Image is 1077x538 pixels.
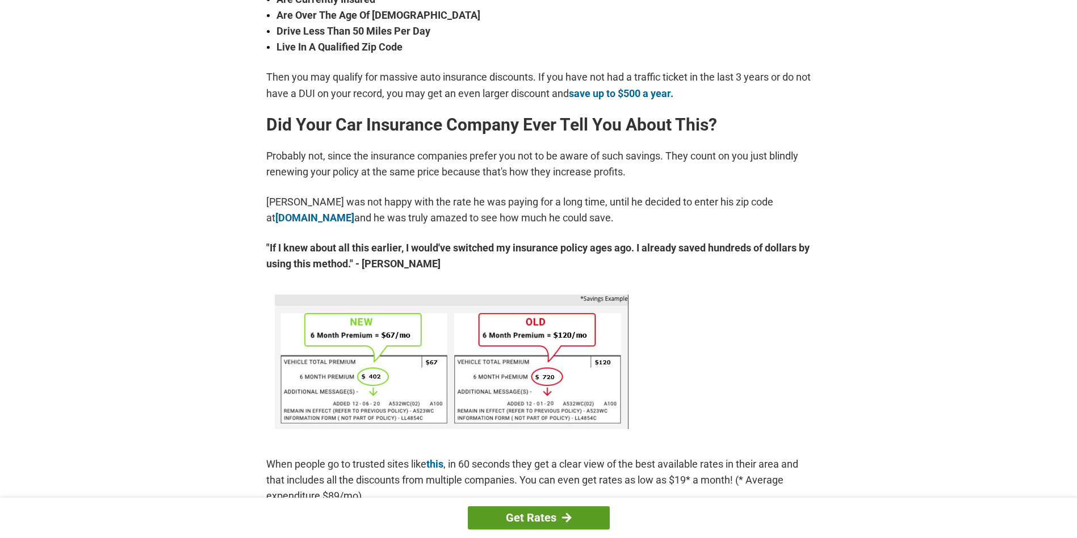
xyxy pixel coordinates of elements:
h2: Did Your Car Insurance Company Ever Tell You About This? [266,116,811,134]
a: [DOMAIN_NAME] [275,212,354,224]
strong: Live In A Qualified Zip Code [276,39,811,55]
strong: Are Over The Age Of [DEMOGRAPHIC_DATA] [276,7,811,23]
a: Get Rates [468,506,610,529]
strong: "If I knew about all this earlier, I would've switched my insurance policy ages ago. I already sa... [266,240,811,272]
a: this [426,458,443,470]
p: When people go to trusted sites like , in 60 seconds they get a clear view of the best available ... [266,456,811,504]
p: Probably not, since the insurance companies prefer you not to be aware of such savings. They coun... [266,148,811,180]
p: Then you may qualify for massive auto insurance discounts. If you have not had a traffic ticket i... [266,69,811,101]
img: savings [275,295,628,429]
a: save up to $500 a year. [569,87,673,99]
strong: Drive Less Than 50 Miles Per Day [276,23,811,39]
p: [PERSON_NAME] was not happy with the rate he was paying for a long time, until he decided to ente... [266,194,811,226]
